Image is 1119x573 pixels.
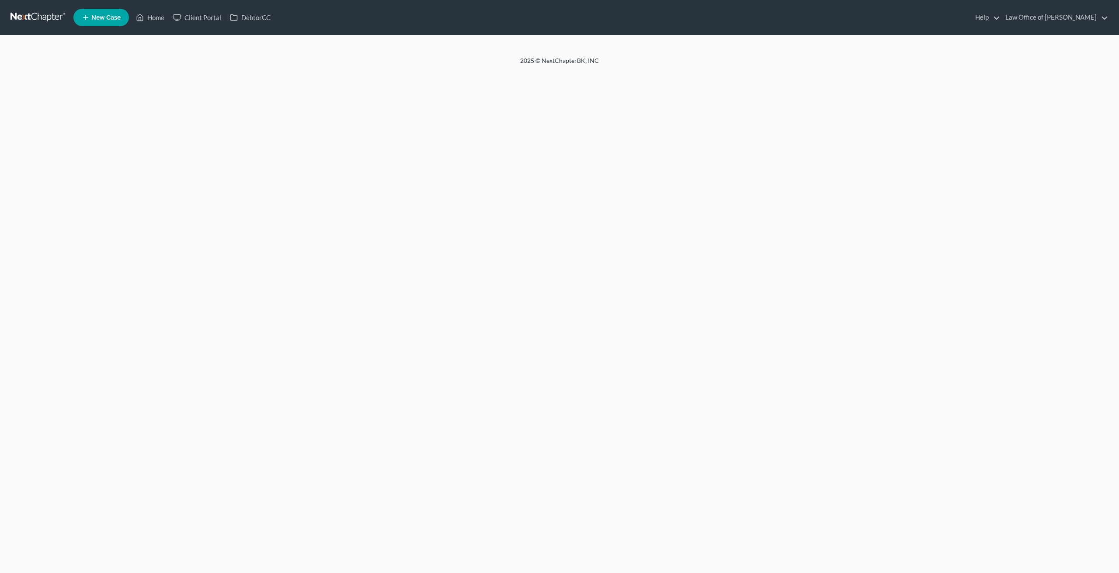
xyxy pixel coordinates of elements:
a: Law Office of [PERSON_NAME] [1001,10,1108,25]
new-legal-case-button: New Case [73,9,129,26]
a: DebtorCC [226,10,275,25]
a: Client Portal [169,10,226,25]
a: Home [132,10,169,25]
a: Help [971,10,1000,25]
div: 2025 © NextChapterBK, INC [310,56,809,72]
